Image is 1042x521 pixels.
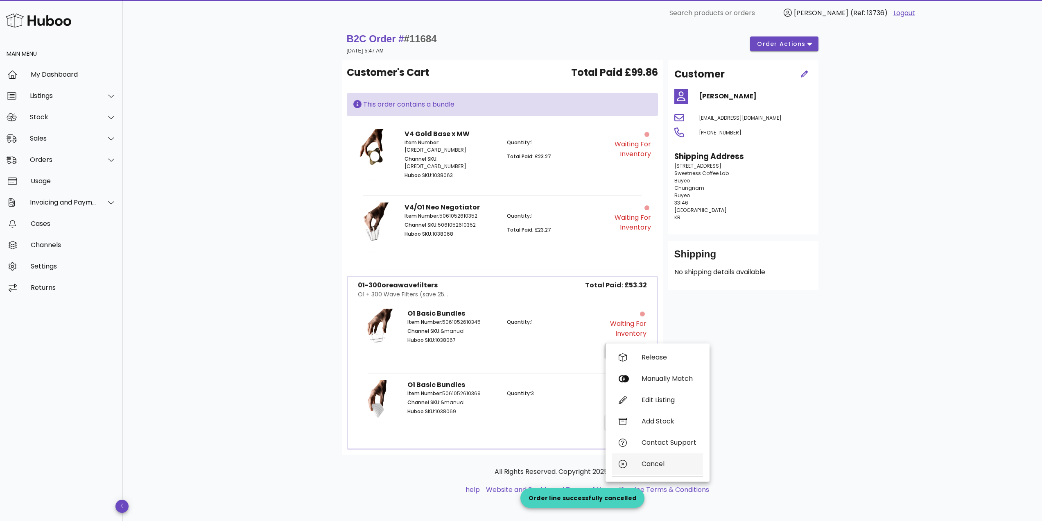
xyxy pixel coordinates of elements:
[407,390,497,397] p: 5061052610369
[750,36,818,51] button: order actions
[405,139,439,146] span: Item Number:
[407,337,435,344] span: Huboo SKU:
[621,485,709,494] a: Service Terms & Conditions
[348,467,817,477] p: All Rights Reserved. Copyright 2025 - [DOMAIN_NAME]
[507,226,551,233] span: Total Paid: £23.27
[674,184,704,191] span: Chungnam
[407,390,442,397] span: Item Number:
[507,139,531,146] span: Quantity:
[674,207,727,214] span: [GEOGRAPHIC_DATA]
[466,485,480,494] a: help
[405,155,497,170] p: [CREDIT_CARD_NUMBER]
[642,460,696,468] div: Cancel
[405,221,438,228] span: Channel SKU:
[407,399,497,406] p: &manual
[30,92,97,100] div: Listings
[605,344,647,358] button: action
[353,129,395,184] img: Product Image
[407,337,497,344] p: 1038067
[642,417,696,425] div: Add Stock
[405,221,497,229] p: 5061052610352
[407,319,442,325] span: Item Number:
[407,408,435,415] span: Huboo SKU:
[507,212,531,219] span: Quantity:
[699,114,782,121] span: [EMAIL_ADDRESS][DOMAIN_NAME]
[794,8,848,18] span: [PERSON_NAME]
[407,328,497,335] p: &manual
[407,399,441,406] span: Channel SKU:
[30,113,97,121] div: Stock
[358,290,448,299] div: O1 + 300 Wave Filters (save 25...
[893,8,915,18] a: Logout
[30,198,97,206] div: Invoicing and Payments
[405,129,470,139] strong: V4 Gold Base x MW
[602,319,647,339] div: Waiting for Inventory
[405,230,497,238] p: 1038068
[674,192,690,199] span: Buyeo
[605,139,651,159] div: Waiting for Inventory
[407,319,497,326] p: 5061052610345
[404,33,437,44] span: #11684
[520,494,644,502] div: Order line successfully cancelled
[642,396,696,404] div: Edit Listing
[6,11,71,29] img: Huboo Logo
[674,170,729,177] span: Sweetness Coffee Lab
[674,214,680,221] span: KR
[405,172,432,179] span: Huboo SKU:
[674,199,688,206] span: 33146
[358,380,398,433] img: Product Image
[674,67,725,82] h2: Customer
[674,267,812,277] p: No shipping details available
[571,65,658,80] span: Total Paid £99.86
[31,177,116,185] div: Usage
[405,212,439,219] span: Item Number:
[605,415,647,430] button: action
[642,353,696,361] div: Release
[757,40,806,48] span: order actions
[699,129,741,136] span: [PHONE_NUMBER]
[407,328,441,334] span: Channel SKU:
[486,485,608,494] a: Website and Dashboard Terms of Use
[31,241,116,249] div: Channels
[30,134,97,142] div: Sales
[347,48,384,54] small: [DATE] 5:47 AM
[674,151,812,162] h3: Shipping Address
[674,162,721,169] span: [STREET_ADDRESS]
[602,390,647,410] div: Waiting for Inventory
[353,202,395,258] img: Product Image
[347,33,437,44] strong: B2C Order #
[31,71,116,78] div: My Dashboard
[358,280,448,290] div: 01-300oreawavefilters
[31,262,116,270] div: Settings
[674,177,690,184] span: Buyeo
[405,172,497,179] p: 1038063
[407,380,465,389] strong: O1 Basic Bundles
[507,319,531,325] span: Quantity:
[507,212,600,220] p: 1
[850,8,888,18] span: (Ref: 13736)
[605,213,651,232] div: Waiting for Inventory
[642,439,696,446] div: Contact Support
[30,156,97,164] div: Orders
[353,100,651,109] div: This order contains a bundle
[507,390,531,397] span: Quantity:
[407,408,497,415] p: 1038069
[585,280,647,290] span: Total Paid: £53.32
[405,212,497,220] p: 5061052610352
[405,139,497,154] p: [CREDIT_CARD_NUMBER]
[31,220,116,228] div: Cases
[31,284,116,291] div: Returns
[507,319,597,326] p: 1
[358,309,398,362] img: Product Image
[699,91,812,101] h4: [PERSON_NAME]
[483,485,709,495] li: and
[347,65,429,80] span: Customer's Cart
[507,139,600,146] p: 1
[507,390,597,397] p: 3
[674,248,812,267] div: Shipping
[642,375,696,382] div: Manually Match
[507,153,551,160] span: Total Paid: £23.27
[405,202,480,212] strong: V4/O1 Neo Negotiator
[407,309,465,318] strong: O1 Basic Bundles
[405,230,432,237] span: Huboo SKU:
